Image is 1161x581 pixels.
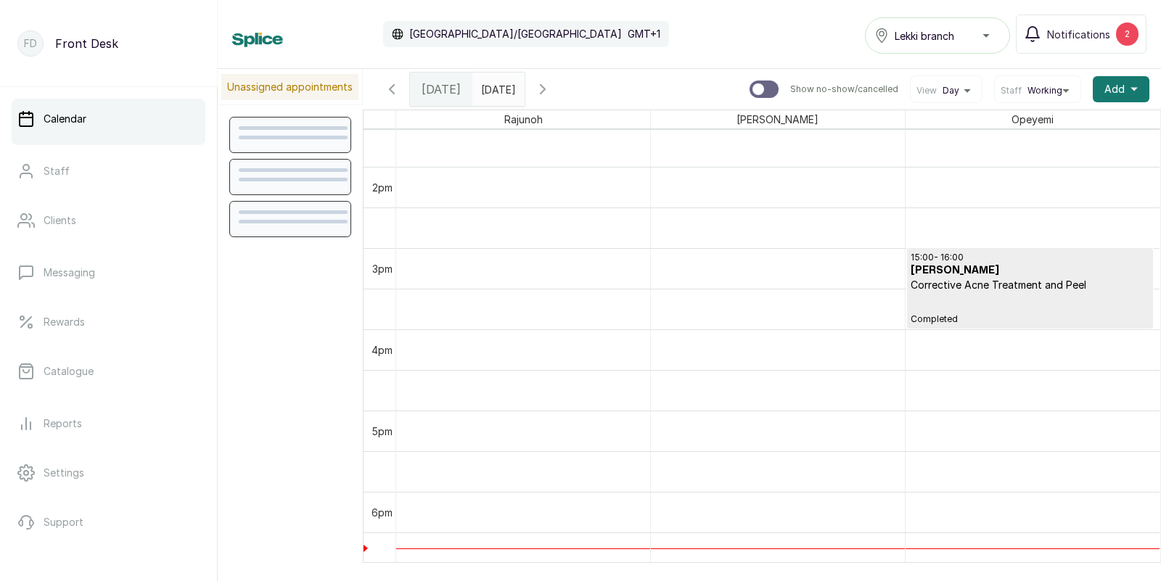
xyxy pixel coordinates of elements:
[12,252,205,293] a: Messaging
[44,315,85,329] p: Rewards
[221,74,358,100] p: Unassigned appointments
[369,180,395,195] div: 2pm
[44,364,94,379] p: Catalogue
[916,85,937,96] span: View
[12,302,205,342] a: Rewards
[1104,82,1125,96] span: Add
[1001,85,1075,96] button: StaffWorking
[44,466,84,480] p: Settings
[1116,22,1139,46] div: 2
[369,424,395,439] div: 5pm
[911,278,1149,292] p: Corrective Acne Treatment and Peel
[501,110,546,128] span: Rajunoh
[12,502,205,543] a: Support
[410,73,472,106] div: [DATE]
[1093,76,1149,102] button: Add
[865,17,1010,54] button: Lekki branch
[12,99,205,139] a: Calendar
[44,416,82,431] p: Reports
[790,83,898,95] p: Show no-show/cancelled
[44,265,95,280] p: Messaging
[12,351,205,392] a: Catalogue
[734,110,821,128] span: [PERSON_NAME]
[911,263,1149,278] h3: [PERSON_NAME]
[12,403,205,444] a: Reports
[44,515,83,530] p: Support
[44,213,76,228] p: Clients
[1016,15,1146,54] button: Notifications2
[916,85,976,96] button: ViewDay
[943,85,959,96] span: Day
[44,112,86,126] p: Calendar
[422,81,461,98] span: [DATE]
[1047,27,1110,42] span: Notifications
[409,27,622,41] p: [GEOGRAPHIC_DATA]/[GEOGRAPHIC_DATA]
[911,292,1149,325] p: Completed
[44,164,70,178] p: Staff
[55,35,118,52] p: Front Desk
[12,453,205,493] a: Settings
[911,252,1149,263] p: 15:00 - 16:00
[1001,85,1022,96] span: Staff
[895,28,954,44] span: Lekki branch
[369,505,395,520] div: 6pm
[628,27,660,41] p: GMT+1
[12,151,205,191] a: Staff
[12,200,205,241] a: Clients
[369,342,395,358] div: 4pm
[369,261,395,276] div: 3pm
[1027,85,1062,96] span: Working
[1009,110,1057,128] span: Opeyemi
[24,36,37,51] p: FD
